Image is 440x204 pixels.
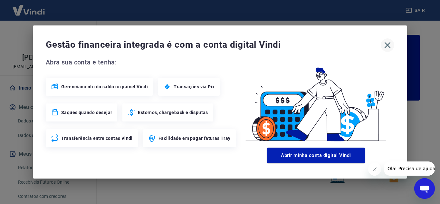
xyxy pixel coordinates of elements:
[46,57,238,67] span: Abra sua conta e tenha:
[174,83,215,90] span: Transações via Pix
[46,38,381,51] span: Gestão financeira integrada é com a conta digital Vindi
[61,109,112,116] span: Saques quando desejar
[238,57,394,145] img: Good Billing
[414,178,435,199] iframe: Botão para abrir a janela de mensagens
[368,163,381,176] iframe: Fechar mensagem
[158,135,231,141] span: Facilidade em pagar faturas Tray
[384,161,435,176] iframe: Mensagem da empresa
[138,109,208,116] span: Estornos, chargeback e disputas
[4,5,54,10] span: Olá! Precisa de ajuda?
[61,135,133,141] span: Transferência entre contas Vindi
[267,148,365,163] button: Abrir minha conta digital Vindi
[61,83,148,90] span: Gerenciamento do saldo no painel Vindi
